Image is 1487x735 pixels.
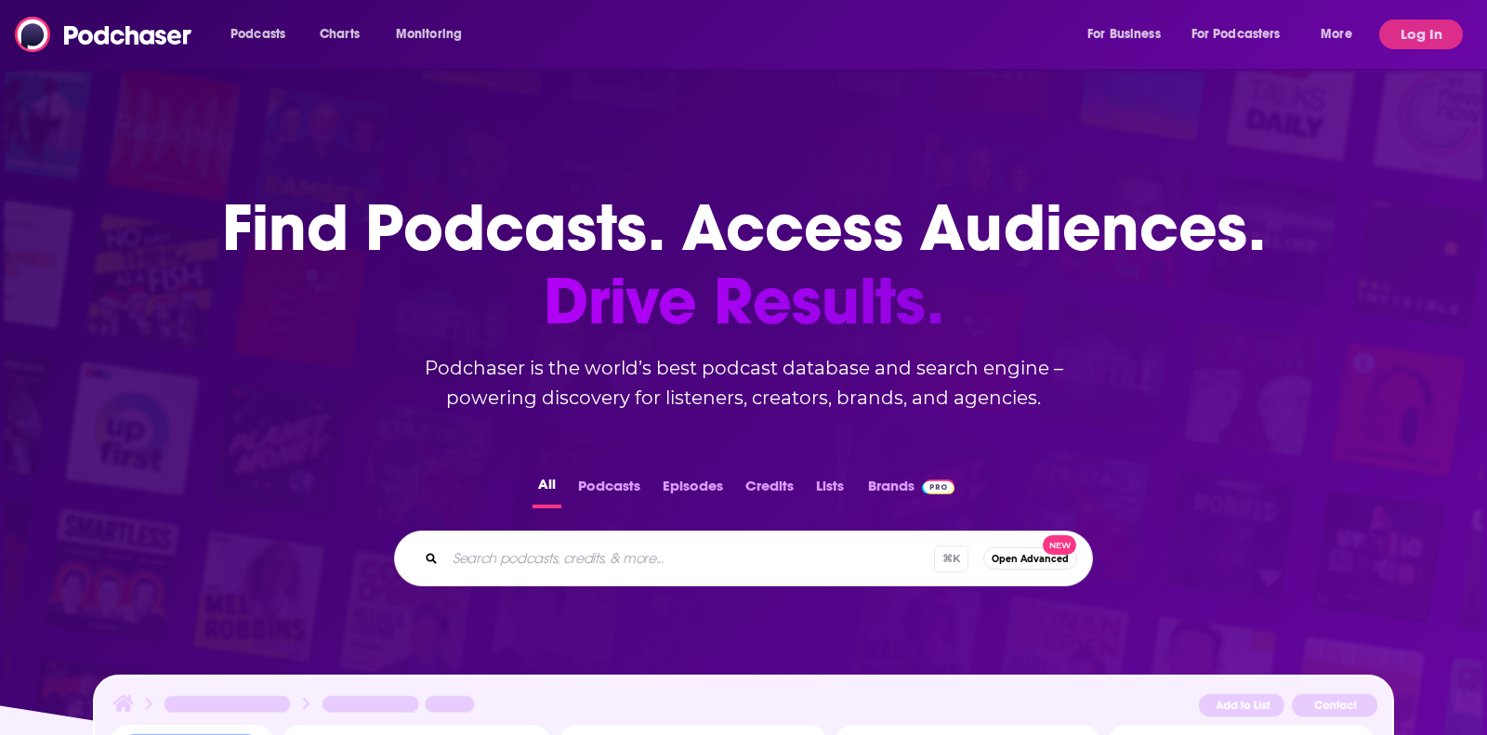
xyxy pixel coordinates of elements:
[1087,21,1161,47] span: For Business
[992,554,1069,564] span: Open Advanced
[396,21,462,47] span: Monitoring
[533,472,561,508] button: All
[1074,20,1184,49] button: open menu
[217,20,309,49] button: open menu
[372,353,1115,413] h2: Podchaser is the world’s best podcast database and search engine – powering discovery for listene...
[810,472,849,508] button: Lists
[15,17,193,52] img: Podchaser - Follow, Share and Rate Podcasts
[222,191,1266,338] h1: Find Podcasts. Access Audiences.
[445,544,934,573] input: Search podcasts, credits, & more...
[740,472,799,508] button: Credits
[657,472,729,508] button: Episodes
[320,21,360,47] span: Charts
[394,531,1093,586] div: Search podcasts, credits, & more...
[983,547,1077,570] button: Open AdvancedNew
[868,472,954,508] a: BrandsPodchaser Pro
[934,545,968,572] span: ⌘ K
[1308,20,1375,49] button: open menu
[230,21,285,47] span: Podcasts
[1179,20,1308,49] button: open menu
[1043,535,1076,555] span: New
[110,691,1377,724] img: Podcast Insights Header
[922,479,954,494] img: Podchaser Pro
[308,20,371,49] a: Charts
[572,472,646,508] button: Podcasts
[383,20,486,49] button: open menu
[1321,21,1352,47] span: More
[1379,20,1463,49] button: Log In
[1191,21,1281,47] span: For Podcasters
[222,265,1266,338] span: Drive Results.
